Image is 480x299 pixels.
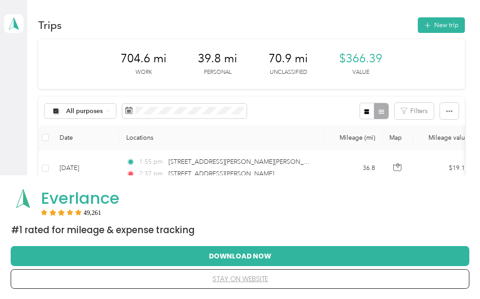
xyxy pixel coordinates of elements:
button: New trip [418,17,465,33]
span: 2:37 pm [139,169,164,179]
span: All purposes [66,108,103,114]
span: #1 Rated for Mileage & Expense Tracking [11,224,195,236]
button: stay on website [25,270,455,288]
td: $19.14 [413,150,476,186]
th: Mileage (mi) [324,125,382,150]
span: 70.9 mi [268,52,308,66]
th: Date [52,125,119,150]
div: Rating:5 stars [41,209,101,215]
span: [STREET_ADDRESS][PERSON_NAME] [168,170,274,178]
span: 1:55 pm [139,157,164,167]
th: Mileage value [413,125,476,150]
td: 36.8 [324,150,382,186]
h1: Trips [38,20,62,30]
span: User reviews count [84,210,101,215]
span: Everlance [41,187,120,210]
span: [STREET_ADDRESS][PERSON_NAME][PERSON_NAME] [168,158,324,166]
span: $366.39 [339,52,382,66]
p: Value [352,69,369,77]
button: Filters [395,103,434,119]
p: Work [136,69,152,77]
p: Personal [204,69,232,77]
th: Map [382,125,413,150]
span: 39.8 mi [198,52,237,66]
span: 704.6 mi [120,52,167,66]
img: App logo [11,186,35,210]
p: Unclassified [270,69,307,77]
td: [DATE] [52,150,119,186]
button: Download Now [25,246,455,265]
th: Locations [119,125,324,150]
